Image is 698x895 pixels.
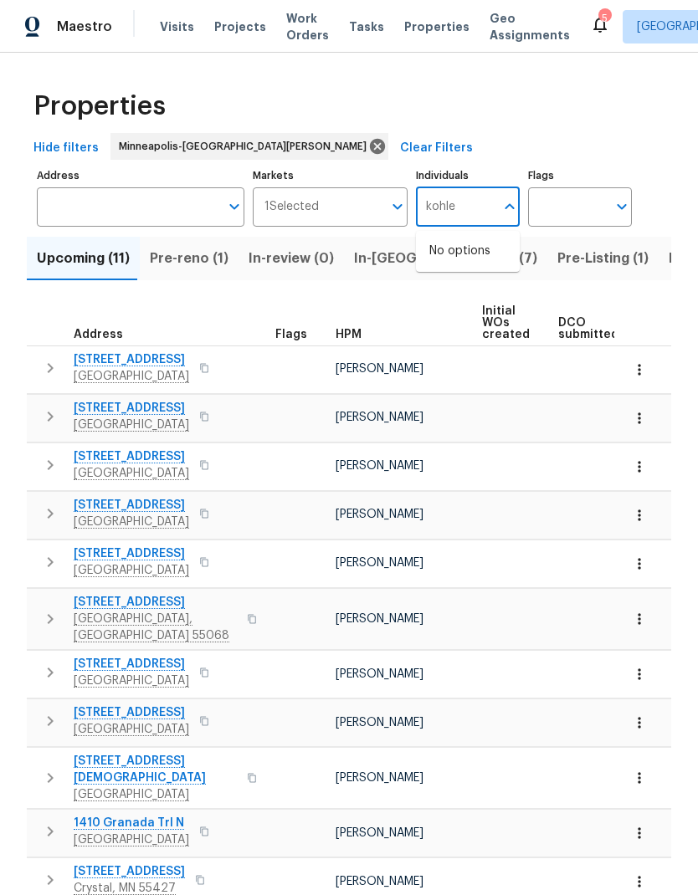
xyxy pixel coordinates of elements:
[416,187,495,227] input: Search ...
[610,195,634,218] button: Open
[27,133,105,164] button: Hide filters
[249,247,334,270] span: In-review (0)
[336,668,423,680] span: [PERSON_NAME]
[37,247,130,270] span: Upcoming (11)
[558,317,618,340] span: DCO submitted
[336,460,423,472] span: [PERSON_NAME]
[490,10,570,43] span: Geo Assignments
[336,876,423,887] span: [PERSON_NAME]
[253,171,408,181] label: Markets
[393,133,480,164] button: Clear Filters
[400,138,473,159] span: Clear Filters
[336,717,423,729] span: [PERSON_NAME]
[336,613,423,625] span: [PERSON_NAME]
[598,10,610,27] div: 5
[336,557,423,569] span: [PERSON_NAME]
[416,171,520,181] label: Individuals
[416,231,520,272] div: No options
[160,18,194,35] span: Visits
[528,171,632,181] label: Flags
[33,98,166,115] span: Properties
[110,133,388,160] div: Minneapolis-[GEOGRAPHIC_DATA][PERSON_NAME]
[336,412,423,423] span: [PERSON_NAME]
[74,329,123,340] span: Address
[119,138,373,155] span: Minneapolis-[GEOGRAPHIC_DATA][PERSON_NAME]
[33,138,99,159] span: Hide filters
[214,18,266,35] span: Projects
[275,329,307,340] span: Flags
[57,18,112,35] span: Maestro
[498,195,521,218] button: Close
[150,247,228,270] span: Pre-reno (1)
[336,772,423,784] span: [PERSON_NAME]
[223,195,246,218] button: Open
[354,247,537,270] span: In-[GEOGRAPHIC_DATA] (7)
[557,247,649,270] span: Pre-Listing (1)
[264,200,319,214] span: 1 Selected
[404,18,470,35] span: Properties
[336,827,423,839] span: [PERSON_NAME]
[336,363,423,375] span: [PERSON_NAME]
[336,329,362,340] span: HPM
[349,21,384,33] span: Tasks
[336,509,423,520] span: [PERSON_NAME]
[286,10,329,43] span: Work Orders
[37,171,244,181] label: Address
[482,305,530,340] span: Initial WOs created
[386,195,409,218] button: Open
